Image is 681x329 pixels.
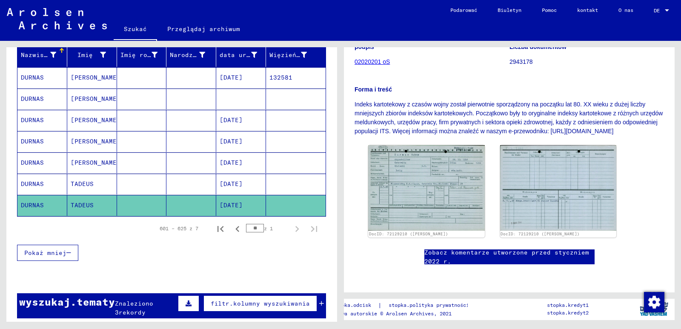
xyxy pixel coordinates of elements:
font: [PERSON_NAME] [71,74,120,81]
font: Pomoc [542,7,557,13]
img: Zmiana zgody [644,292,664,312]
mat-header-cell: Nazwisko [17,43,67,67]
font: DURNAS [21,180,44,188]
button: Następna strona [289,220,306,237]
img: 002.jpg [500,145,617,231]
font: [DATE] [220,137,243,145]
font: O nas [618,7,633,13]
font: Forma i treść [355,86,392,93]
font: TADEUS [71,201,94,209]
font: Liczba dokumentów [509,43,567,50]
button: Pokaż mniej [17,245,78,261]
font: Nazwisko [21,51,52,59]
mat-header-cell: data urodzenia [216,43,266,67]
a: Zobacz komentarze utworzone przed styczniem 2022 r. [424,248,595,266]
font: [DATE] [220,201,243,209]
font: Imię rodowe [120,51,163,59]
font: [PERSON_NAME] [71,95,120,103]
font: Indeks kartotekowy z czasów wojny został pierwotnie sporządzony na początku lat 80. XX wieku z du... [355,101,663,134]
div: Zmiana zgody [644,292,664,312]
mat-header-cell: Imię rodowe [117,43,167,67]
img: 001.jpg [368,145,485,230]
font: filtr.kolumny wyszukiwania [211,300,310,307]
font: Zobacz komentarze utworzone przed styczniem 2022 r. [424,249,589,265]
font: data urodzenia [220,51,273,59]
font: [DATE] [220,159,243,166]
font: DURNAS [21,159,44,166]
font: 132581 [269,74,292,81]
button: Poprzednia strona [229,220,246,237]
div: Więzień nr [269,48,318,62]
a: 02020201 oS [355,58,390,65]
font: Pokaż mniej [24,249,66,257]
a: Szukać [114,19,157,41]
a: stopka.odcisk [332,301,378,310]
font: DE [654,7,660,14]
button: Ostatnia strona [306,220,323,237]
font: stopka.odcisk [332,302,371,308]
font: Więzień nr [269,51,308,59]
a: stopka.polityka prywatności [382,301,479,310]
font: Podarować [450,7,477,13]
font: Przeglądaj archiwum [167,25,240,33]
font: TADEUS [71,180,94,188]
font: DURNAS [21,95,44,103]
img: Arolsen_neg.svg [7,8,107,29]
font: Prawa autorskie © Arolsen Archives, 2021 [332,310,452,317]
font: 601 – 625 z 7 [160,225,198,232]
font: [PERSON_NAME] [71,137,120,145]
font: Narodziny [170,51,204,59]
font: [PERSON_NAME] [71,116,120,124]
font: rekordy [119,309,146,316]
font: stopka.kredyt1 [547,302,589,308]
font: | [378,301,382,309]
font: DURNAS [21,116,44,124]
div: data urodzenia [220,48,268,62]
div: Imię rodowe [120,48,169,62]
font: stopka.kredyt2 [547,309,589,316]
a: Przeglądaj archiwum [157,19,250,39]
font: Biuletyn [498,7,521,13]
font: z 1 [264,225,273,232]
font: Szukać [124,25,147,33]
font: [DATE] [220,180,243,188]
button: filtr.kolumny wyszukiwania [203,295,317,312]
div: Nazwisko [21,48,67,62]
a: DocID: 72129210 ([PERSON_NAME]) [369,232,448,236]
font: Imię [77,51,93,59]
font: kontakt [577,7,598,13]
font: DURNAS [21,137,44,145]
font: Znaleziono 3 [115,300,153,316]
font: DURNAS [21,201,44,209]
font: [DATE] [220,116,243,124]
mat-header-cell: Więzień nr [266,43,326,67]
font: DURNAS [21,74,44,81]
a: DocID: 72129210 ([PERSON_NAME]) [501,232,580,236]
font: stopka.polityka prywatności [389,302,469,308]
button: Pierwsza strona [212,220,229,237]
font: podpis [355,43,374,50]
mat-header-cell: Narodziny [166,43,216,67]
font: [DATE] [220,74,243,81]
div: Narodziny [170,48,216,62]
img: yv_logo.png [638,298,670,320]
font: 2943178 [509,58,533,65]
font: [PERSON_NAME] [71,159,120,166]
font: wyszukaj.tematy [19,295,115,308]
mat-header-cell: Imię [67,43,117,67]
div: Imię [71,48,117,62]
